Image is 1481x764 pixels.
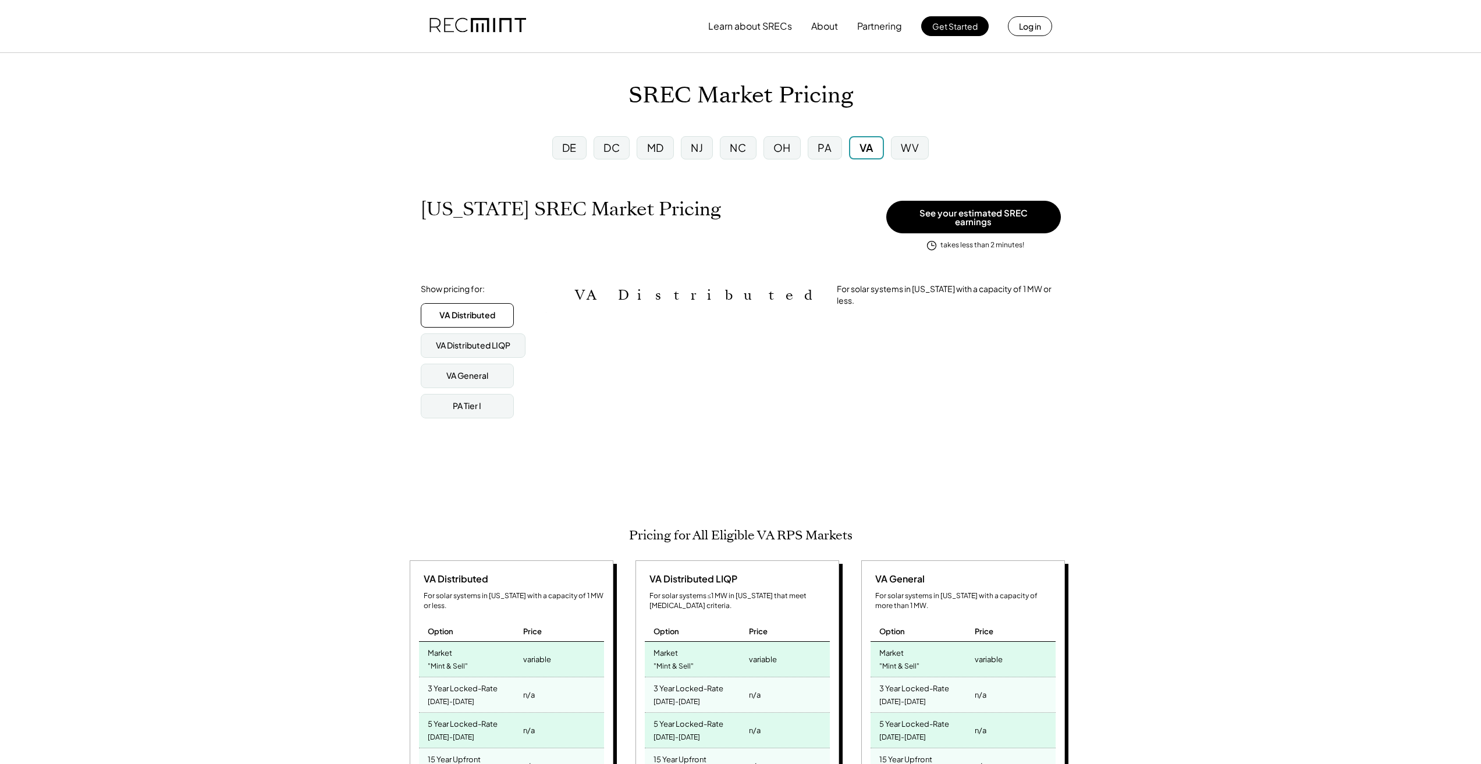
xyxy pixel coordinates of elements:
[429,6,526,46] img: recmint-logotype%403x.png
[879,730,926,745] div: [DATE]-[DATE]
[428,730,474,745] div: [DATE]-[DATE]
[975,626,993,637] div: Price
[857,15,902,38] button: Partnering
[523,722,535,738] div: n/a
[773,140,791,155] div: OH
[424,591,604,611] div: For solar systems in [US_STATE] with a capacity of 1 MW or less.
[708,15,792,38] button: Learn about SRECs
[879,659,919,674] div: "Mint & Sell"
[811,15,838,38] button: About
[879,645,904,658] div: Market
[879,694,926,710] div: [DATE]-[DATE]
[523,651,551,667] div: variable
[975,651,1003,667] div: variable
[628,82,853,109] h1: SREC Market Pricing
[428,659,468,674] div: "Mint & Sell"
[940,240,1024,250] div: takes less than 2 minutes!
[603,140,620,155] div: DC
[879,680,949,694] div: 3 Year Locked-Rate
[629,528,853,543] h2: Pricing for All Eligible VA RPS Markets
[818,140,832,155] div: PA
[428,680,498,694] div: 3 Year Locked-Rate
[647,140,664,155] div: MD
[654,716,723,729] div: 5 Year Locked-Rate
[453,400,481,412] div: PA Tier I
[649,591,830,611] div: For solar systems ≤1 MW in [US_STATE] that meet [MEDICAL_DATA] criteria.
[654,659,694,674] div: "Mint & Sell"
[428,716,498,729] div: 5 Year Locked-Rate
[428,694,474,710] div: [DATE]-[DATE]
[575,287,819,304] h2: VA Distributed
[749,722,761,738] div: n/a
[1008,16,1052,36] button: Log in
[901,140,919,155] div: WV
[879,626,905,637] div: Option
[421,283,485,295] div: Show pricing for:
[428,645,452,658] div: Market
[421,198,721,221] h1: [US_STATE] SREC Market Pricing
[439,310,495,321] div: VA Distributed
[446,370,488,382] div: VA General
[871,573,925,585] div: VA General
[562,140,577,155] div: DE
[436,340,510,351] div: VA Distributed LIQP
[691,140,703,155] div: NJ
[879,716,949,729] div: 5 Year Locked-Rate
[654,694,700,710] div: [DATE]-[DATE]
[730,140,746,155] div: NC
[419,573,488,585] div: VA Distributed
[654,645,678,658] div: Market
[645,573,737,585] div: VA Distributed LIQP
[886,201,1061,233] button: See your estimated SREC earnings
[749,626,768,637] div: Price
[523,687,535,703] div: n/a
[875,591,1056,611] div: For solar systems in [US_STATE] with a capacity of more than 1 MW.
[654,626,679,637] div: Option
[654,680,723,694] div: 3 Year Locked-Rate
[975,722,986,738] div: n/a
[428,626,453,637] div: Option
[523,626,542,637] div: Price
[749,687,761,703] div: n/a
[837,283,1061,306] div: For solar systems in [US_STATE] with a capacity of 1 MW or less.
[749,651,777,667] div: variable
[654,730,700,745] div: [DATE]-[DATE]
[860,140,873,155] div: VA
[975,687,986,703] div: n/a
[921,16,989,36] button: Get Started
